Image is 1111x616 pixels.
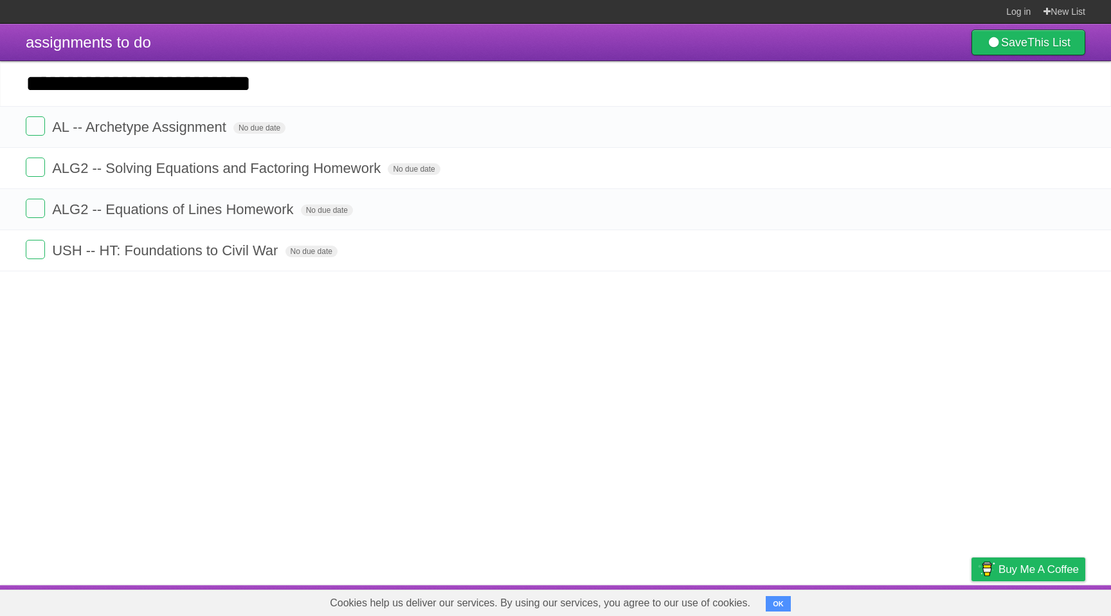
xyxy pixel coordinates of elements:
[52,201,296,217] span: ALG2 -- Equations of Lines Homework
[26,116,45,136] label: Done
[971,557,1085,581] a: Buy me a coffee
[26,199,45,218] label: Done
[998,558,1079,581] span: Buy me a coffee
[26,158,45,177] label: Done
[911,588,939,613] a: Terms
[52,160,384,176] span: ALG2 -- Solving Equations and Factoring Homework
[800,588,827,613] a: About
[978,558,995,580] img: Buy me a coffee
[843,588,895,613] a: Developers
[301,204,353,216] span: No due date
[1004,588,1085,613] a: Suggest a feature
[1027,36,1070,49] b: This List
[52,242,281,258] span: USH -- HT: Foundations to Civil War
[766,596,791,611] button: OK
[52,119,230,135] span: AL -- Archetype Assignment
[285,246,338,257] span: No due date
[26,240,45,259] label: Done
[388,163,440,175] span: No due date
[317,590,763,616] span: Cookies help us deliver our services. By using our services, you agree to our use of cookies.
[955,588,988,613] a: Privacy
[26,33,151,51] span: assignments to do
[971,30,1085,55] a: SaveThis List
[233,122,285,134] span: No due date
